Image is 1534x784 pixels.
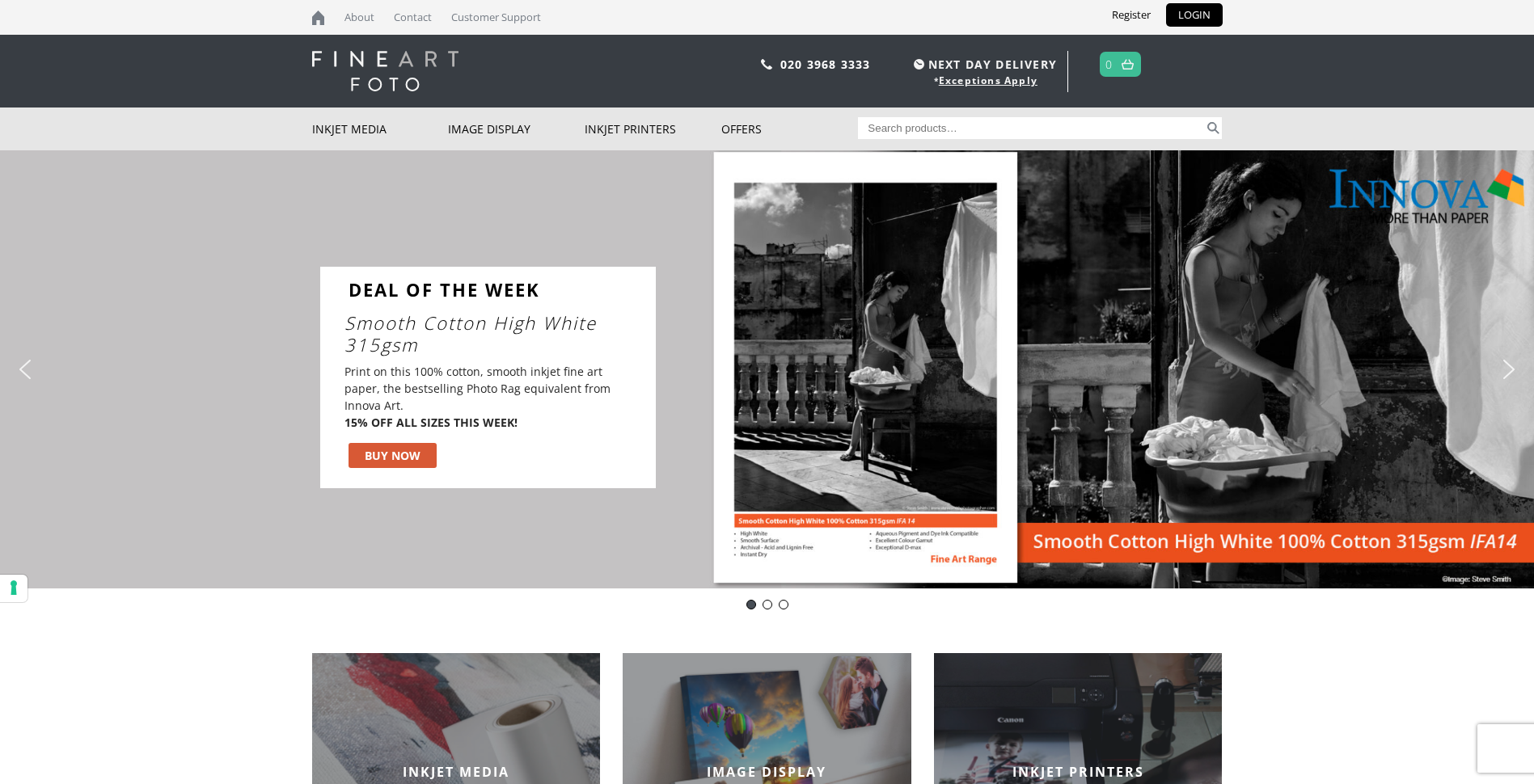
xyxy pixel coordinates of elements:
img: next arrow [1496,356,1522,382]
p: Print on this 100% cotton, smooth inkjet fine art paper, the bestselling Photo Rag equivalent fro... [344,363,611,431]
a: Inkjet Printers [585,107,721,150]
img: previous arrow [12,356,38,382]
div: BUY NOW [365,447,420,464]
a: Offers [721,107,858,150]
a: Exceptions Apply [939,74,1037,87]
h2: INKJET PRINTERS [934,763,1223,781]
a: Image Display [448,107,585,150]
img: time.svg [914,59,924,70]
a: LOGIN [1166,3,1223,27]
h2: INKJET MEDIA [312,763,601,781]
b: 15% OFF ALL SIZES THIS WEEK! [344,415,518,430]
div: Innova Smooth Cotton High White - IFA14 [746,600,756,609]
img: logo-white.svg [312,51,459,91]
a: Register [1100,3,1163,27]
h2: IMAGE DISPLAY [623,763,911,781]
a: Inkjet Media [312,107,449,150]
a: BUY NOW [349,443,437,468]
a: DEAL OF THE WEEK [344,275,544,304]
img: phone.svg [761,59,772,70]
div: Choose slide to display. [743,596,792,613]
img: basket.svg [1122,59,1134,70]
a: Smooth Cotton High White 315gsm [344,312,648,355]
input: Search products… [858,117,1204,139]
button: Search [1204,117,1223,139]
a: 020 3968 3333 [780,57,871,72]
span: NEXT DAY DELIVERY [910,55,1057,74]
div: DEAL OF THE WEEKSmooth Cotton High White 315gsmPrint on this 100% cotton, smooth inkjet fine art ... [320,267,656,488]
div: pinch book [779,600,788,609]
a: 0 [1105,53,1113,76]
div: Innova-general [763,600,772,609]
